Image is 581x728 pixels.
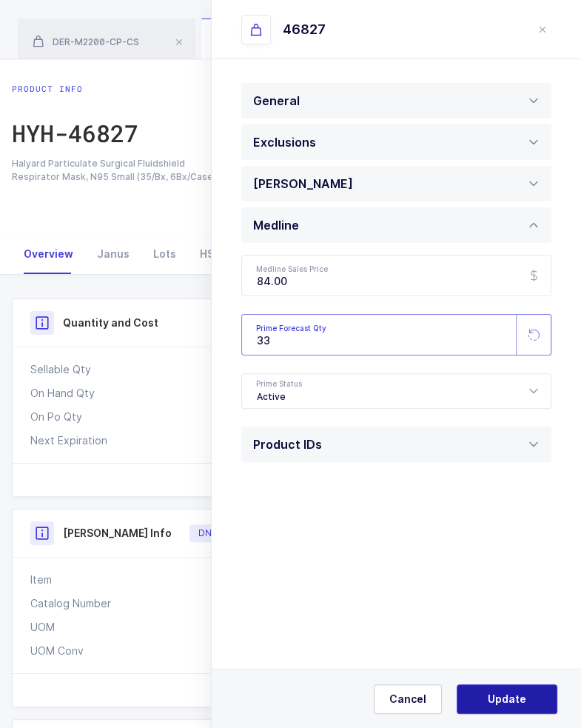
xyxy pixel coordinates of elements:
[253,427,329,462] div: Product IDs
[283,21,326,39] div: 46827
[30,362,91,377] div: Sellable Qty
[63,526,172,541] h3: [PERSON_NAME] Info
[30,644,84,658] div: UOM Conv
[12,157,234,184] div: Halyard Particulate Surgical Fluidshield Respirator Mask, N95 Small (35/Bx, 6Bx/Case)
[63,315,158,330] h3: Quantity and Cost
[30,386,95,401] div: On Hand Qty
[188,234,226,274] div: HS
[534,21,551,39] button: close drawer
[198,527,218,539] span: DNB
[488,692,526,707] span: Update
[241,314,551,355] input: Prime Forecast Qty
[141,234,188,274] div: Lots
[12,234,85,274] div: Overview
[85,234,141,274] div: Janus
[241,427,551,462] div: Product IDs
[30,620,55,635] div: UOM
[241,166,551,201] div: [PERSON_NAME]
[457,684,557,714] button: Update
[241,124,551,160] div: Exclusions
[241,243,551,421] div: Medline
[389,692,426,707] span: Cancel
[241,255,551,296] input: Medline Sales Price
[253,124,323,160] div: Exclusions
[12,83,138,95] div: Product info
[253,166,360,201] div: [PERSON_NAME]
[33,36,139,47] span: DER-M2200-CP-CS
[241,207,551,243] div: Medline
[241,83,551,118] div: General
[253,207,299,243] div: Medline
[30,410,82,424] div: On Po Qty
[30,433,107,448] div: Next Expiration
[374,684,442,714] button: Cancel
[253,83,307,118] div: General
[13,674,568,707] div: + Show More
[13,464,568,496] div: + Show More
